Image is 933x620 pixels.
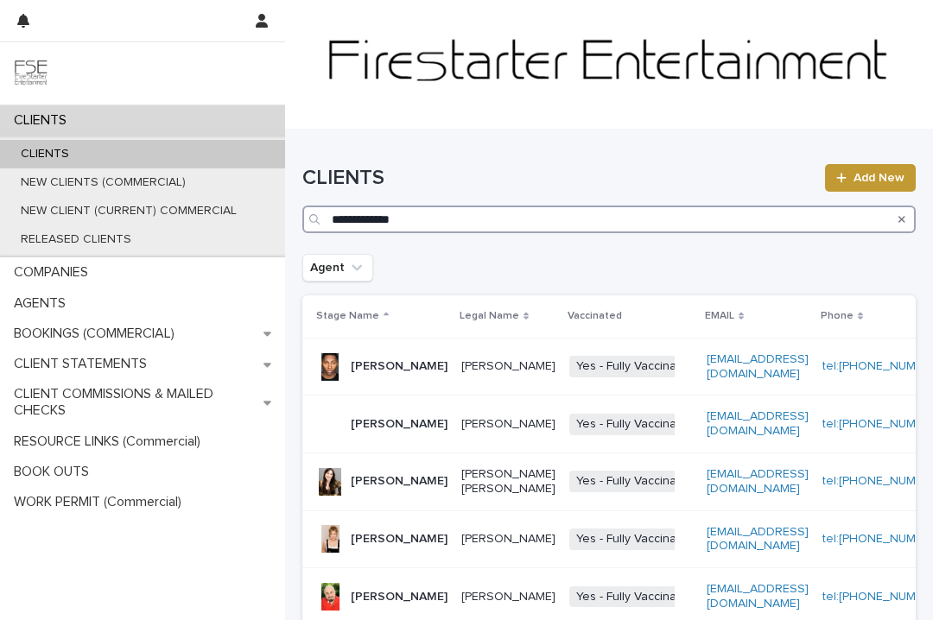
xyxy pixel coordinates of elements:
p: EMAIL [705,307,734,326]
p: Phone [821,307,854,326]
p: [PERSON_NAME] [351,417,447,432]
p: [PERSON_NAME] [461,590,555,604]
p: BOOK OUTS [7,464,103,480]
p: AGENTS [7,295,79,312]
input: Search [302,206,916,233]
p: NEW CLIENT (CURRENT) COMMERCIAL [7,204,251,218]
p: CLIENTS [7,112,80,129]
p: Legal Name [460,307,519,326]
p: WORK PERMIT (Commercial) [7,494,195,510]
a: Add New [825,164,916,192]
span: Yes - Fully Vaccinated [569,356,701,377]
p: [PERSON_NAME] [351,359,447,374]
p: COMPANIES [7,264,102,281]
p: BOOKINGS (COMMERCIAL) [7,326,188,342]
button: Agent [302,254,373,282]
p: Vaccinated [568,307,622,326]
a: [EMAIL_ADDRESS][DOMAIN_NAME] [707,353,809,380]
p: CLIENTS [7,147,83,161]
h1: CLIENTS [302,166,815,191]
a: [EMAIL_ADDRESS][DOMAIN_NAME] [707,468,809,495]
span: Yes - Fully Vaccinated [569,414,701,435]
p: [PERSON_NAME] [351,590,447,604]
a: [EMAIL_ADDRESS][DOMAIN_NAME] [707,583,809,610]
p: [PERSON_NAME] [461,359,555,374]
span: Yes - Fully Vaccinated [569,471,701,492]
span: Add New [854,172,904,184]
span: Yes - Fully Vaccinated [569,586,701,608]
p: CLIENT STATEMENTS [7,356,161,372]
p: [PERSON_NAME] [461,532,555,547]
p: [PERSON_NAME] [461,417,555,432]
p: [PERSON_NAME] [351,532,447,547]
p: RESOURCE LINKS (Commercial) [7,433,214,450]
p: CLIENT COMMISSIONS & MAILED CHECKS [7,386,263,419]
p: [PERSON_NAME] [PERSON_NAME] [461,467,555,497]
span: Yes - Fully Vaccinated [569,528,701,550]
p: NEW CLIENTS (COMMERCIAL) [7,175,200,190]
p: Stage Name [316,307,379,326]
p: [PERSON_NAME] [351,474,447,489]
a: [EMAIL_ADDRESS][DOMAIN_NAME] [707,410,809,437]
a: [EMAIL_ADDRESS][DOMAIN_NAME] [707,526,809,553]
p: RELEASED CLIENTS [7,232,145,247]
img: 9JgRvJ3ETPGCJDhvPVA5 [14,56,48,91]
